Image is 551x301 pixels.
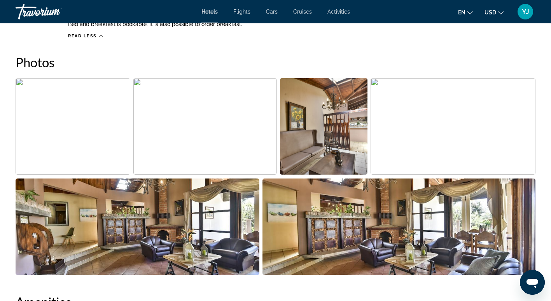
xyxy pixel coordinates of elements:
[293,9,312,15] a: Cruises
[16,2,93,22] a: Travorium
[522,8,529,16] span: YJ
[68,33,97,38] span: Read less
[485,7,504,18] button: Change currency
[520,270,545,295] iframe: Button to launch messaging window
[68,21,535,27] p: Bed and breakfast is bookable. It is also possible to order breakfast.
[201,9,218,15] a: Hotels
[515,3,535,20] button: User Menu
[16,78,130,175] button: Open full-screen image slider
[458,7,473,18] button: Change language
[485,9,496,16] span: USD
[458,9,465,16] span: en
[266,9,278,15] a: Cars
[327,9,350,15] a: Activities
[16,178,259,275] button: Open full-screen image slider
[262,178,535,275] button: Open full-screen image slider
[280,78,367,175] button: Open full-screen image slider
[233,9,250,15] a: Flights
[371,78,536,175] button: Open full-screen image slider
[133,78,277,175] button: Open full-screen image slider
[68,33,103,39] button: Read less
[16,54,535,70] h2: Photos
